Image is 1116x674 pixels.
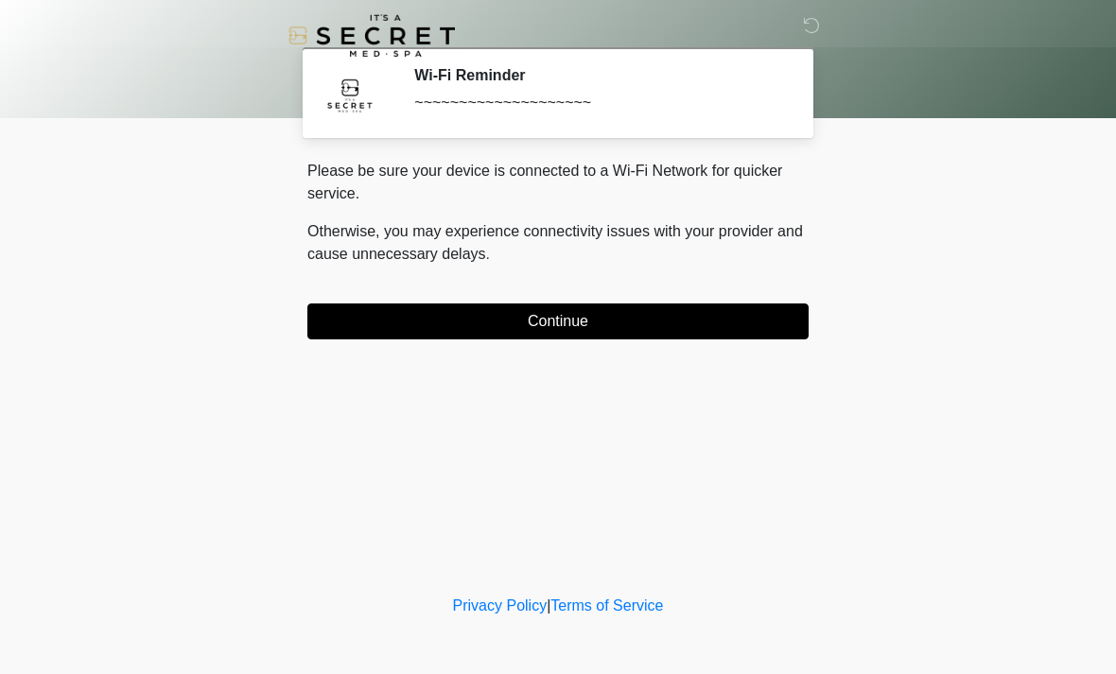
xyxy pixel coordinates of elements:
div: ~~~~~~~~~~~~~~~~~~~~ [414,92,780,114]
h2: Wi-Fi Reminder [414,66,780,84]
img: Agent Avatar [322,66,378,123]
a: | [547,597,550,614]
img: It's A Secret Med Spa Logo [288,14,455,57]
a: Privacy Policy [453,597,548,614]
p: Please be sure your device is connected to a Wi-Fi Network for quicker service. [307,160,809,205]
span: . [486,246,490,262]
p: Otherwise, you may experience connectivity issues with your provider and cause unnecessary delays [307,220,809,266]
a: Terms of Service [550,597,663,614]
button: Continue [307,303,809,339]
